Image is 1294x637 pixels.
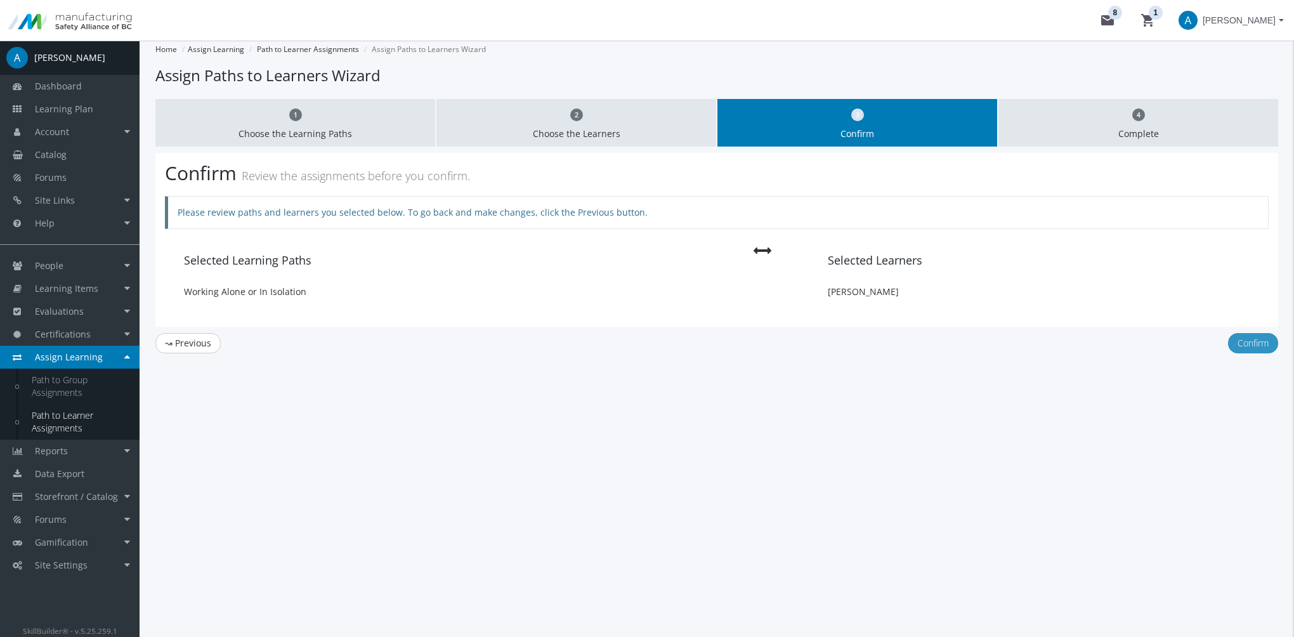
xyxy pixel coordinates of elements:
p: Confirm [727,128,988,140]
small: SkillBuilder® - v.5.25.259.1 [23,626,117,636]
p: 1 [289,108,302,121]
span: [PERSON_NAME] [1203,9,1276,32]
p: Choose the Learners [446,128,707,140]
a: Path to Learner Assignments [19,404,140,440]
span: Assign Learning [35,351,103,363]
div: [PERSON_NAME] [34,51,105,64]
span: Review the assignments before you confirm. [242,168,470,183]
span: Please review paths and learners you selected below. To go back and make changes, click the Previ... [178,206,648,218]
h4: Selected Learners [828,254,1250,267]
span: People [35,259,63,272]
span: Catalog [35,148,67,161]
p: Complete [1008,128,1269,140]
span: Reports [35,445,68,457]
span: Site Links [35,194,75,206]
mat-icon: mail [1100,13,1115,28]
span: A [6,47,28,69]
span: Gamification [35,536,88,548]
span: Data Export [35,468,84,480]
span: Account [35,126,69,138]
span: Help [35,217,55,229]
span: Storefront / Catalog [35,490,118,502]
span: Learning Plan [35,103,93,115]
mat-icon: shopping_cart [1140,13,1156,28]
a: Path to Learner Assignments [257,44,359,55]
span: Assign Paths to Learners Wizard [155,65,381,86]
span: Learning Items [35,282,98,294]
span: Certifications [35,328,91,340]
span: Forums [35,171,67,183]
span: A [1179,11,1198,30]
a: Path to Group Assignments [19,369,140,404]
h4: Selected Learning Paths [184,254,698,267]
span: Confirm [165,160,237,186]
p: 3 [851,108,864,121]
button: Confirm [1228,333,1278,353]
span: Forums [35,513,67,525]
span: Evaluations [35,305,84,317]
li: [PERSON_NAME] [818,279,1259,305]
li: Working Alone or In Isolation [174,279,707,305]
a: ↝ Previous [155,333,221,353]
p: Choose the Learning Paths [165,128,426,140]
span: Site Settings [35,559,88,571]
span: Assign Paths to Learners Wizard [372,44,486,55]
a: Assign Learning [188,44,244,55]
a: Home [155,44,177,55]
span: Dashboard [35,80,82,92]
p: 4 [1132,108,1145,121]
p: 2 [570,108,583,121]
